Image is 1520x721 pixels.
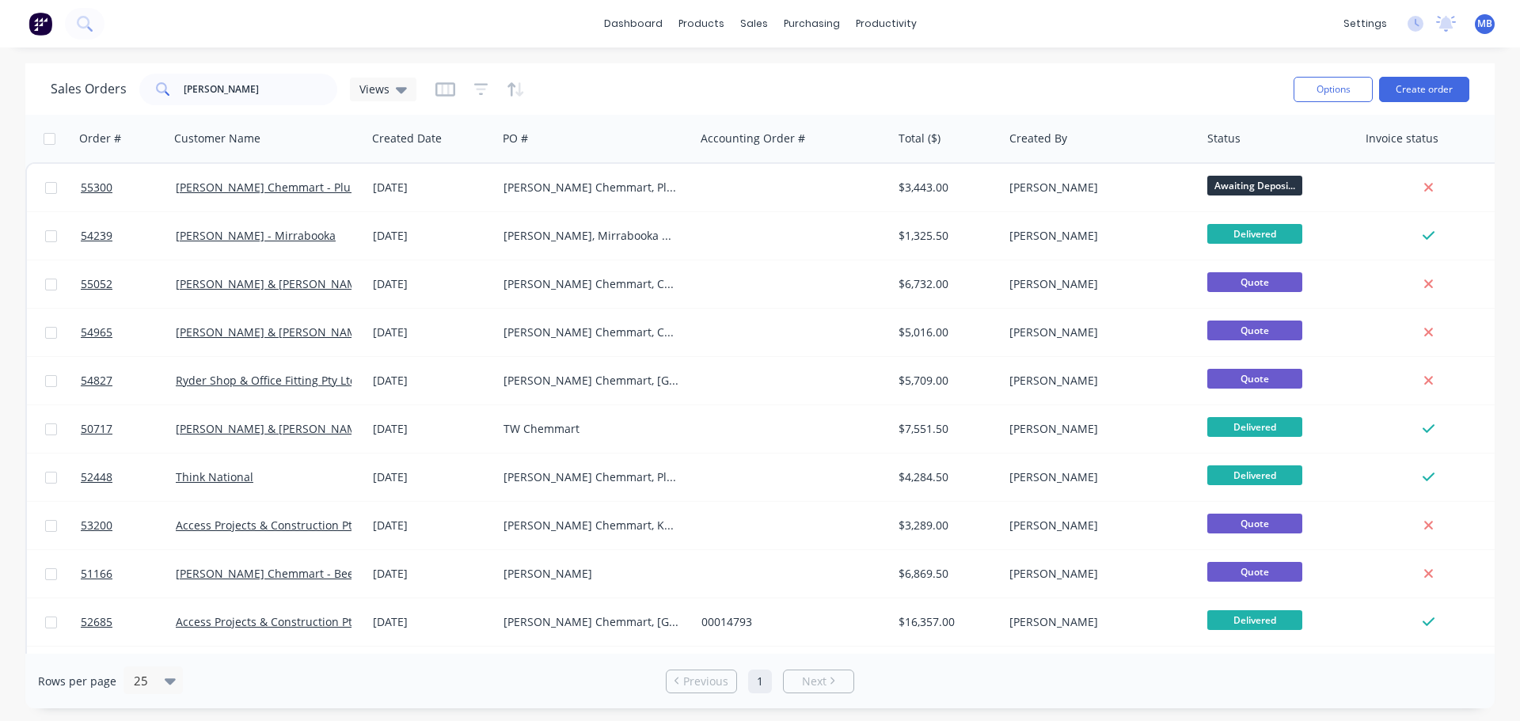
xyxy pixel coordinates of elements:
div: [DATE] [373,373,491,389]
a: [PERSON_NAME] Chemmart - Plumpton [176,180,386,195]
span: Delivered [1207,417,1302,437]
span: 55300 [81,180,112,195]
span: 50717 [81,421,112,437]
div: [DATE] [373,566,491,582]
span: 52448 [81,469,112,485]
a: 53200 [81,502,176,549]
div: [DATE] [373,324,491,340]
span: 54239 [81,228,112,244]
div: $7,551.50 [899,421,992,437]
a: [PERSON_NAME] & [PERSON_NAME] Shopfitters [176,421,428,436]
span: Next [802,674,826,689]
span: Quote [1207,562,1302,582]
button: Create order [1379,77,1469,102]
div: [PERSON_NAME] [503,566,679,582]
a: 50717 [81,405,176,453]
a: [PERSON_NAME] & [PERSON_NAME] Shopfitters [176,324,428,340]
div: [DATE] [373,276,491,292]
div: Customer Name [174,131,260,146]
div: [PERSON_NAME] [1009,566,1185,582]
span: Awaiting Deposi... [1207,176,1302,195]
span: 51166 [81,566,112,582]
a: 54239 [81,212,176,260]
a: 51571 [81,647,176,694]
a: 52685 [81,598,176,646]
div: [PERSON_NAME] Chemmart, Cabramatta [GEOGRAPHIC_DATA] [503,276,679,292]
h1: Sales Orders [51,82,127,97]
a: Page 1 is your current page [748,670,772,693]
span: Rows per page [38,674,116,689]
span: 53200 [81,518,112,533]
ul: Pagination [659,670,861,693]
a: [PERSON_NAME] Chemmart - Beenleigh QLD [176,566,412,581]
span: 52685 [81,614,112,630]
a: Ryder Shop & Office Fitting Pty Ltd [176,373,357,388]
span: Previous [683,674,728,689]
input: Search... [184,74,338,105]
a: 55052 [81,260,176,308]
div: $6,869.50 [899,566,992,582]
div: [PERSON_NAME] [1009,518,1185,533]
div: Invoice status [1366,131,1438,146]
div: [DATE] [373,469,491,485]
span: Delivered [1207,465,1302,485]
a: 54965 [81,309,176,356]
div: [PERSON_NAME] [1009,469,1185,485]
a: Previous page [667,674,736,689]
a: 52448 [81,453,176,501]
div: [DATE] [373,228,491,244]
div: [PERSON_NAME] [1009,276,1185,292]
a: 55300 [81,164,176,211]
span: 55052 [81,276,112,292]
span: Quote [1207,321,1302,340]
div: [DATE] [373,614,491,630]
div: $1,325.50 [899,228,992,244]
span: Quote [1207,514,1302,533]
div: Created Date [372,131,442,146]
div: [PERSON_NAME] Chemmart, Plumpton [GEOGRAPHIC_DATA] [503,469,679,485]
div: [PERSON_NAME] Chemmart, Kardinya [GEOGRAPHIC_DATA] [503,518,679,533]
div: $4,284.50 [899,469,992,485]
div: [DATE] [373,180,491,195]
div: [PERSON_NAME] Chemmart, [GEOGRAPHIC_DATA] [GEOGRAPHIC_DATA] [503,373,679,389]
div: [PERSON_NAME] [1009,228,1185,244]
a: 00014793 [701,614,752,629]
a: Access Projects & Construction Pty Ltd [176,518,378,533]
span: 54827 [81,373,112,389]
div: $16,357.00 [899,614,992,630]
a: Think National [176,469,253,484]
div: Total ($) [899,131,940,146]
div: TW Chemmart [503,421,679,437]
img: Factory [28,12,52,36]
div: $3,289.00 [899,518,992,533]
a: 51166 [81,550,176,598]
div: [DATE] [373,421,491,437]
a: dashboard [596,12,671,36]
a: Access Projects & Construction Pty Ltd [176,614,378,629]
div: $5,016.00 [899,324,992,340]
a: 54827 [81,357,176,404]
div: Created By [1009,131,1067,146]
div: [PERSON_NAME] [1009,324,1185,340]
div: products [671,12,732,36]
div: Accounting Order # [701,131,805,146]
span: 54965 [81,324,112,340]
div: Order # [79,131,121,146]
button: Options [1294,77,1373,102]
div: PO # [503,131,528,146]
div: sales [732,12,776,36]
div: [PERSON_NAME] Chemmart, Cabramatta [GEOGRAPHIC_DATA] [503,324,679,340]
a: Next page [784,674,853,689]
div: [PERSON_NAME] [1009,180,1185,195]
div: $5,709.00 [899,373,992,389]
div: settings [1336,12,1395,36]
div: $6,732.00 [899,276,992,292]
span: Views [359,81,389,97]
div: $3,443.00 [899,180,992,195]
div: [PERSON_NAME] Chemmart, Plumpton [GEOGRAPHIC_DATA] [503,180,679,195]
div: [PERSON_NAME] [1009,614,1185,630]
div: [PERSON_NAME] Chemmart, [GEOGRAPHIC_DATA] [GEOGRAPHIC_DATA] [503,614,679,630]
div: [PERSON_NAME] [1009,421,1185,437]
div: productivity [848,12,925,36]
a: [PERSON_NAME] - Mirrabooka [176,228,336,243]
